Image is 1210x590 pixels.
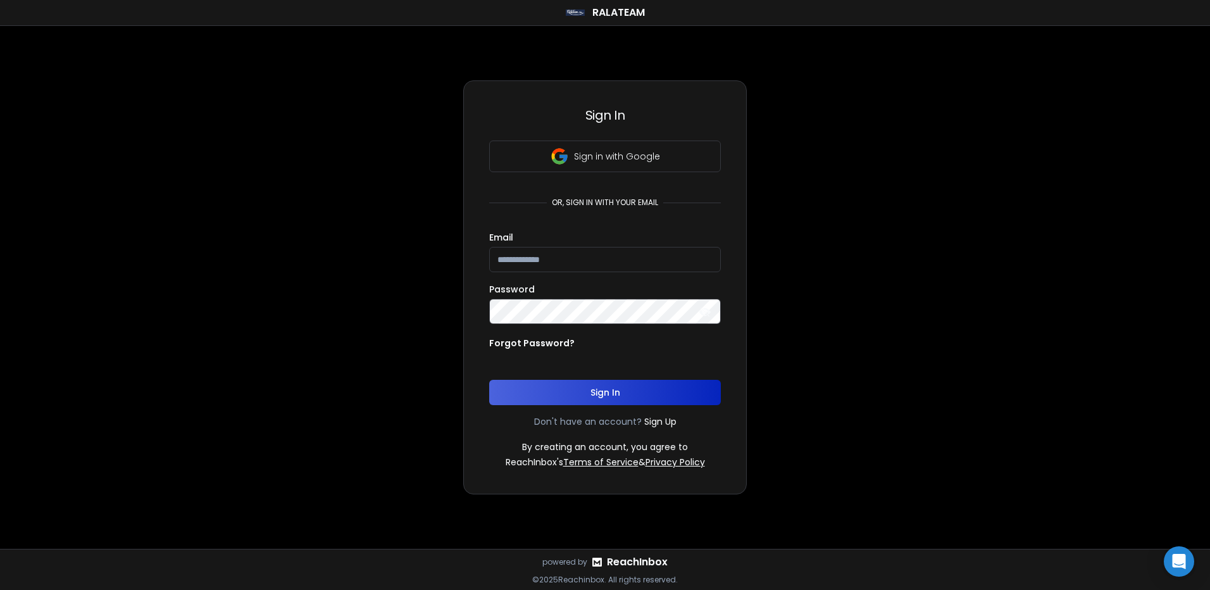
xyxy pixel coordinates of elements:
[592,5,645,20] h1: Ralateam
[489,337,575,349] p: Forgot Password?
[522,441,688,453] p: By creating an account, you agree to
[542,557,587,567] p: powered by
[489,141,721,172] button: Sign in with Google
[489,380,721,405] button: Sign In
[592,558,602,567] img: logo
[534,415,642,428] p: Don't have an account?
[532,575,678,585] p: © 2025 Reachinbox. All rights reserved.
[506,456,705,468] p: ReachInbox's &
[607,555,668,570] a: ReachInbox
[489,233,513,242] label: Email
[646,456,705,468] a: Privacy Policy
[563,456,639,468] a: Terms of Service
[574,150,660,163] p: Sign in with Google
[489,285,535,294] label: Password
[1164,546,1194,577] div: Open Intercom Messenger
[489,106,721,124] h3: Sign In
[644,415,677,428] a: Sign Up
[566,9,585,16] img: logo
[547,198,663,208] p: or, sign in with your email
